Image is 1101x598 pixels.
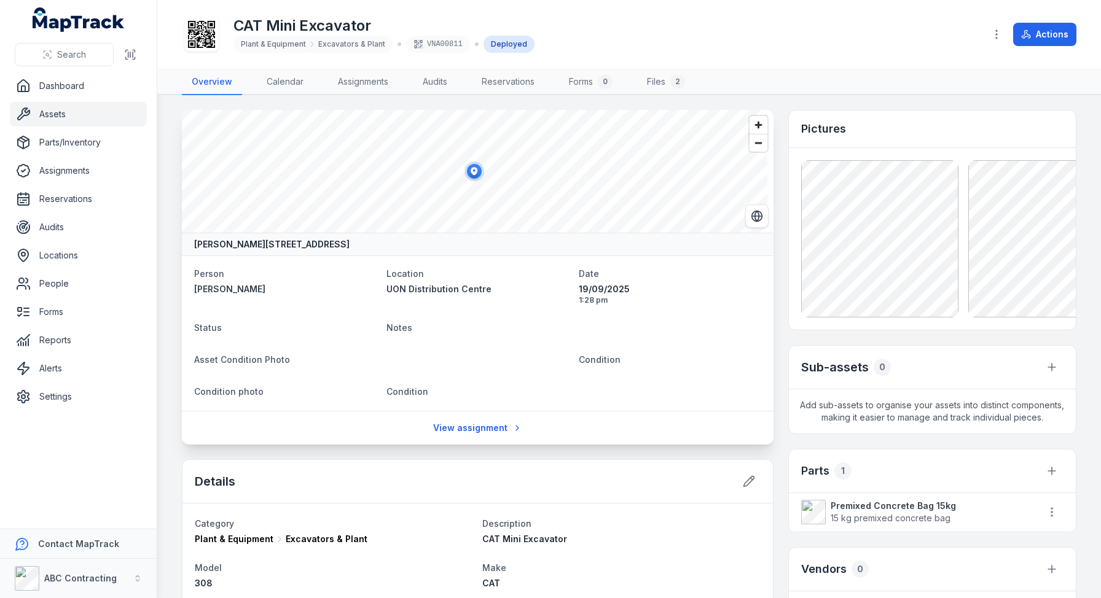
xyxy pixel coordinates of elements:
[257,69,313,95] a: Calendar
[874,359,891,376] div: 0
[10,243,147,268] a: Locations
[194,354,290,365] span: Asset Condition Photo
[194,268,224,279] span: Person
[579,268,599,279] span: Date
[195,518,234,529] span: Category
[386,386,428,397] span: Condition
[579,295,761,305] span: 1:28 pm
[801,120,846,138] h3: Pictures
[44,573,117,583] strong: ABC Contracting
[318,39,385,49] span: Excavators & Plant
[801,462,829,480] h3: Parts
[286,533,367,545] span: Excavators & Plant
[241,39,306,49] span: Plant & Equipment
[745,204,769,228] button: Switch to Satellite View
[637,69,695,95] a: Files2
[386,322,412,333] span: Notes
[386,284,492,294] span: UON Distribution Centre
[482,534,567,544] span: CAT Mini Excavator
[801,359,869,376] h2: Sub-assets
[194,386,264,397] span: Condition photo
[425,416,530,440] a: View assignment
[182,69,242,95] a: Overview
[386,268,424,279] span: Location
[831,512,956,524] span: 15 kg premixed concrete bag
[194,322,222,333] span: Status
[10,74,147,98] a: Dashboard
[579,354,621,365] span: Condition
[38,538,119,549] strong: Contact MapTrack
[472,69,544,95] a: Reservations
[789,389,1076,433] span: Add sub-assets to organise your assets into distinct components, making it easier to manage and t...
[670,74,685,89] div: 2
[10,300,147,324] a: Forms
[834,462,852,480] div: 1
[194,283,377,295] a: [PERSON_NAME]
[328,69,398,95] a: Assignments
[598,74,613,89] div: 0
[482,578,500,588] span: CAT
[10,356,147,381] a: Alerts
[10,187,147,211] a: Reservations
[413,69,457,95] a: Audits
[482,562,506,573] span: Make
[10,215,147,239] a: Audits
[10,328,147,352] a: Reports
[484,36,535,53] div: Deployed
[10,102,147,126] a: Assets
[559,69,622,95] a: Forms0
[801,561,847,578] h3: Vendors
[15,43,114,66] button: Search
[801,500,1028,524] a: Premixed Concrete Bag 15kg15 kg premixed concrete bag
[195,533,273,545] span: Plant & Equipment
[33,7,125,32] a: MapTrack
[579,283,761,305] time: 19/09/2025, 1:28:01 pm
[10,158,147,183] a: Assignments
[750,134,767,152] button: Zoom out
[386,283,569,295] a: UON Distribution Centre
[194,238,350,250] strong: [PERSON_NAME][STREET_ADDRESS]
[750,116,767,134] button: Zoom in
[182,110,767,233] canvas: Map
[57,49,86,61] span: Search
[1013,23,1076,46] button: Actions
[195,473,235,490] h2: Details
[233,16,535,36] h1: CAT Mini Excavator
[831,500,956,512] strong: Premixed Concrete Bag 15kg
[579,283,761,295] span: 19/09/2025
[406,36,470,53] div: VNA00811
[482,518,531,529] span: Description
[195,578,213,588] span: 308
[195,562,222,573] span: Model
[10,130,147,155] a: Parts/Inventory
[10,271,147,296] a: People
[10,384,147,409] a: Settings
[852,561,869,578] div: 0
